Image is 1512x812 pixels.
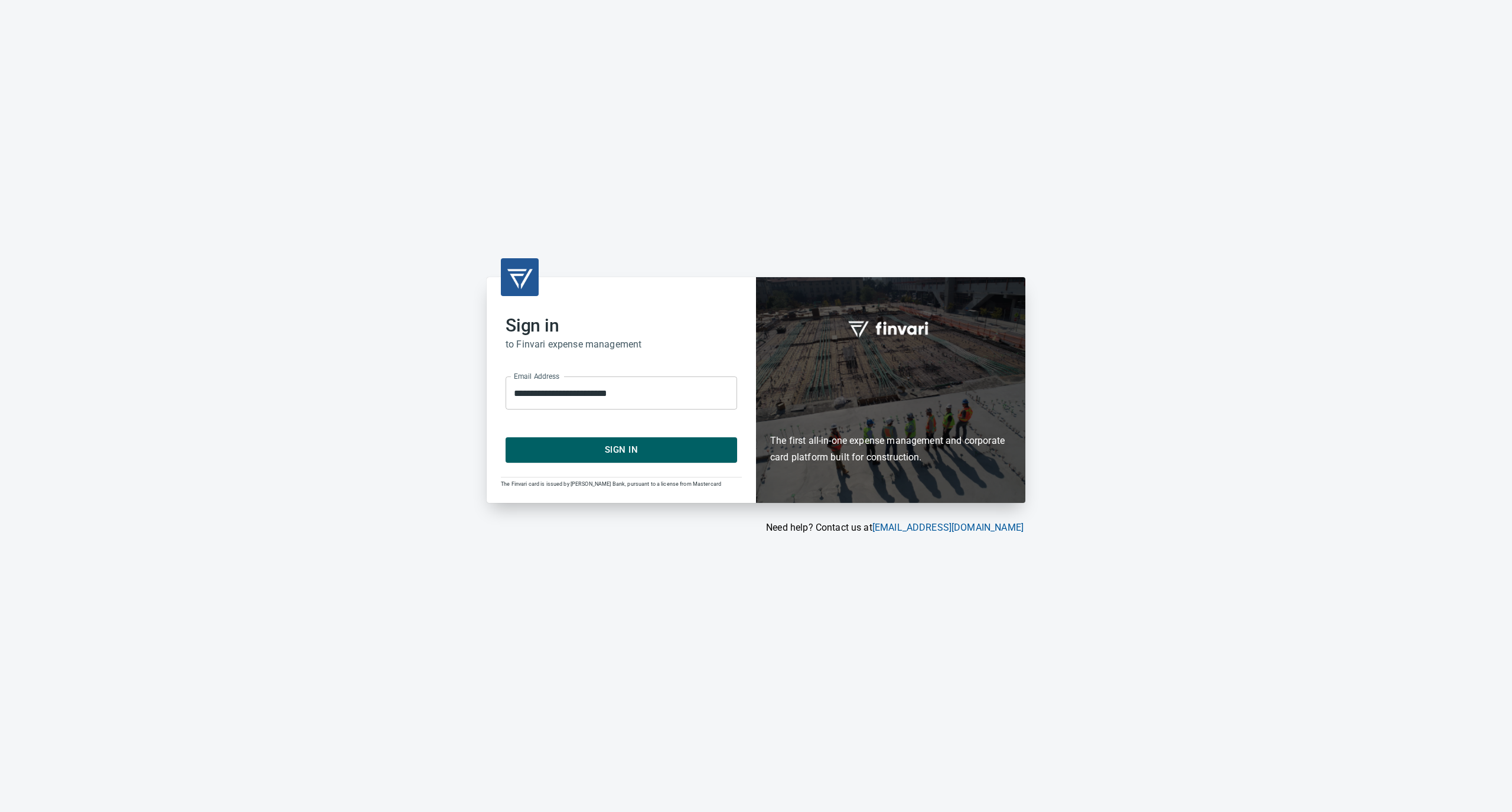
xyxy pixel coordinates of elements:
a: [EMAIL_ADDRESS][DOMAIN_NAME] [872,522,1024,533]
h6: The first all-in-one expense management and corporate card platform built for construction. [770,364,1011,466]
img: transparent_logo.png [506,263,534,291]
h2: Sign in [506,315,737,336]
button: Sign In [506,437,737,462]
div: Finvari [756,277,1025,502]
p: Need help? Contact us at [487,521,1024,535]
span: Sign In [519,442,724,457]
span: The Finvari card is issued by [PERSON_NAME] Bank, pursuant to a license from Mastercard [501,481,721,487]
h6: to Finvari expense management [506,336,737,353]
img: fullword_logo_white.png [846,314,935,342]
